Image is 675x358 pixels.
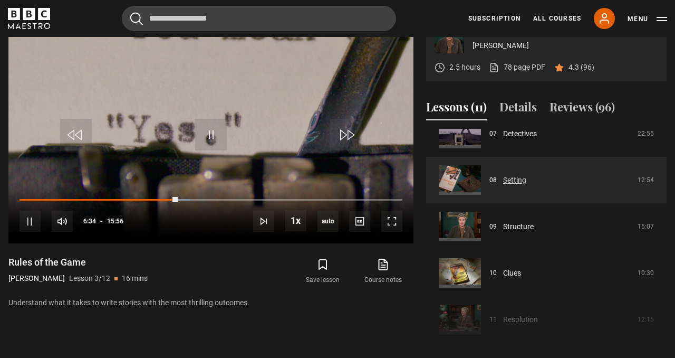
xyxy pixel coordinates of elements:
[349,211,370,232] button: Captions
[353,256,413,287] a: Course notes
[317,211,339,232] span: auto
[130,12,143,25] button: Submit the search query
[568,62,594,73] p: 4.3 (96)
[8,15,413,243] video-js: Video Player
[8,8,50,29] svg: BBC Maestro
[122,6,396,31] input: Search
[426,98,487,120] button: Lessons (11)
[69,273,110,284] p: Lesson 3/12
[503,128,537,139] a: Detectives
[20,199,402,201] div: Progress Bar
[83,212,96,231] span: 6:34
[20,211,41,232] button: Pause
[472,40,658,51] p: [PERSON_NAME]
[628,14,667,24] button: Toggle navigation
[100,218,103,225] span: -
[8,297,413,308] p: Understand what it takes to write stories with the most thrilling outcomes.
[533,14,581,23] a: All Courses
[317,211,339,232] div: Current quality: 360p
[285,210,306,231] button: Playback Rate
[381,211,402,232] button: Fullscreen
[107,212,123,231] span: 15:56
[468,14,520,23] a: Subscription
[293,256,353,287] button: Save lesson
[503,221,534,232] a: Structure
[499,98,537,120] button: Details
[52,211,73,232] button: Mute
[489,62,545,73] a: 78 page PDF
[503,175,526,186] a: Setting
[253,211,274,232] button: Next Lesson
[549,98,615,120] button: Reviews (96)
[449,62,480,73] p: 2.5 hours
[503,268,521,279] a: Clues
[8,273,65,284] p: [PERSON_NAME]
[8,256,148,269] h1: Rules of the Game
[122,273,148,284] p: 16 mins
